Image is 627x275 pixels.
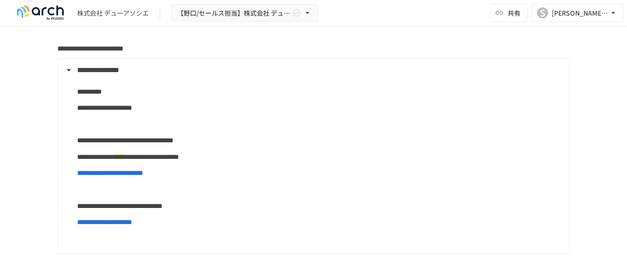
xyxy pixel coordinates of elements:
[508,8,521,18] span: 共有
[552,7,609,19] div: [PERSON_NAME][EMAIL_ADDRESS][DOMAIN_NAME]
[489,4,528,22] button: 共有
[532,4,623,22] button: S[PERSON_NAME][EMAIL_ADDRESS][DOMAIN_NAME]
[77,8,149,18] div: 株式会社 デューアソシエ
[177,7,290,19] span: 【野口/セールス担当】株式会社 デューアソシエ様_初期設定サポート
[537,7,548,18] div: S
[11,6,70,20] img: logo-default@2x-9cf2c760.svg
[171,4,318,22] button: 【野口/セールス担当】株式会社 デューアソシエ様_初期設定サポート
